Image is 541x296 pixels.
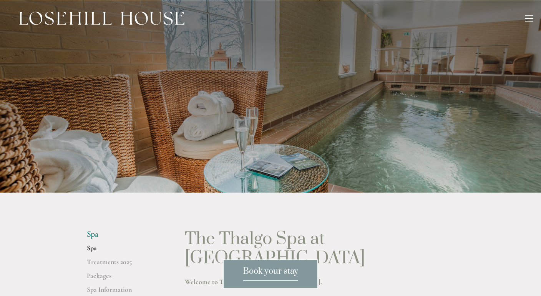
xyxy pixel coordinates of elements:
span: Book your stay [243,266,298,281]
a: Book your stay [223,259,318,288]
h1: The Thalgo Spa at [GEOGRAPHIC_DATA] [185,229,454,268]
img: Losehill House [19,12,184,25]
li: Spa [87,229,160,239]
a: Treatments 2025 [87,258,160,271]
a: Spa [87,244,160,258]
